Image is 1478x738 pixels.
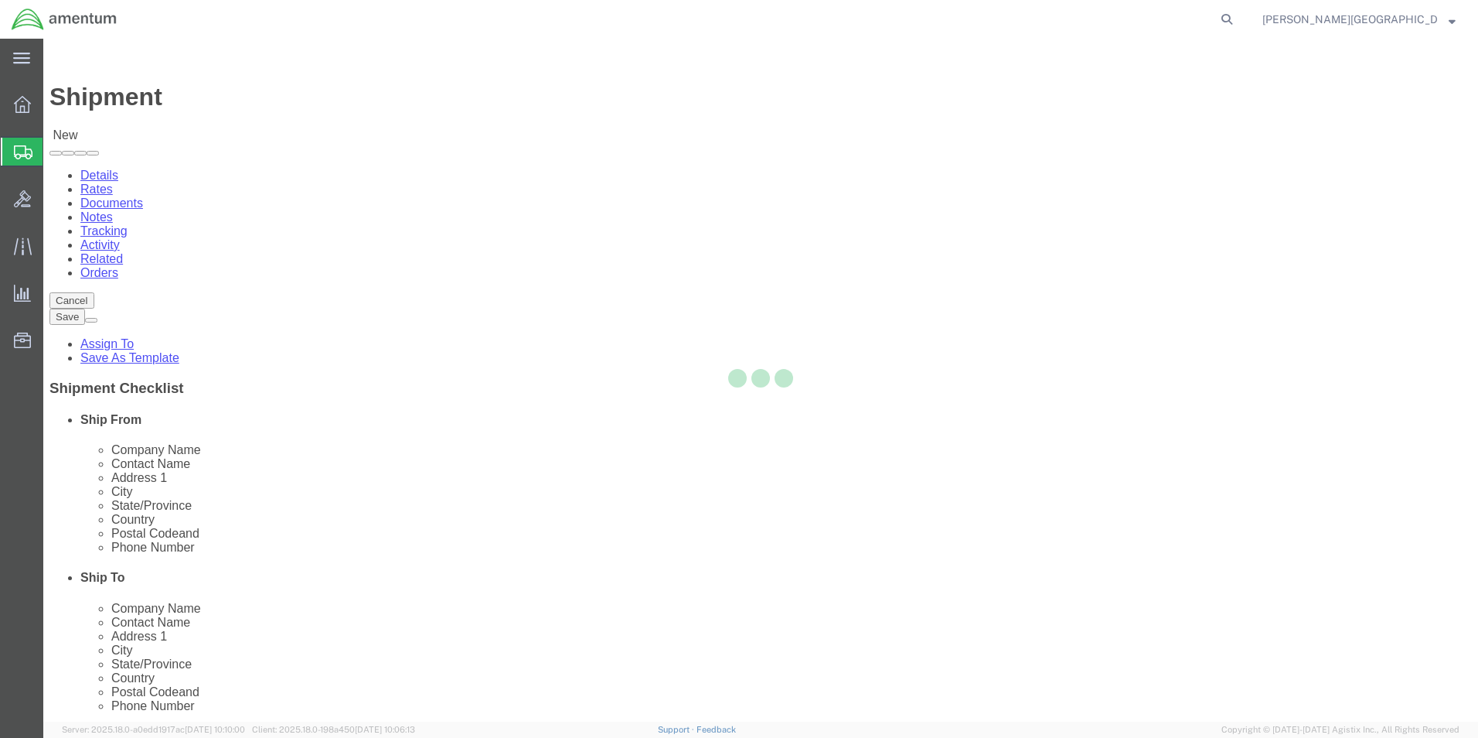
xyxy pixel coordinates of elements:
span: Client: 2025.18.0-198a450 [252,725,415,734]
span: [DATE] 10:10:00 [185,725,245,734]
button: [PERSON_NAME][GEOGRAPHIC_DATA] [1262,10,1456,29]
span: Server: 2025.18.0-a0edd1917ac [62,725,245,734]
img: logo [11,8,117,31]
a: Feedback [696,725,736,734]
span: [DATE] 10:06:13 [355,725,415,734]
span: ROMAN TRUJILLO [1262,11,1438,28]
a: Support [658,725,696,734]
span: Copyright © [DATE]-[DATE] Agistix Inc., All Rights Reserved [1221,723,1459,736]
